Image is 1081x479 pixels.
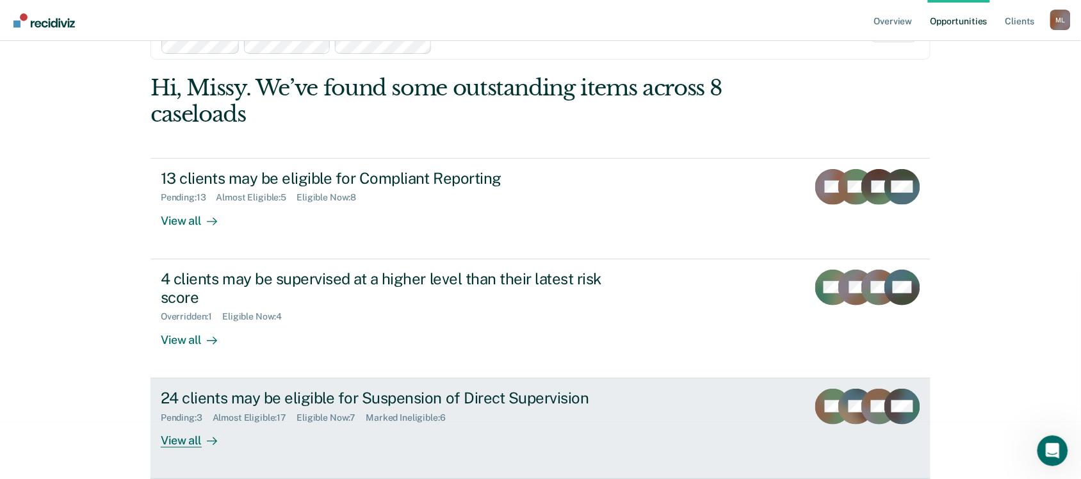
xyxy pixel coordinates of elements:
[1050,10,1071,30] div: M L
[366,412,455,423] div: Marked Ineligible : 6
[161,423,232,448] div: View all
[161,203,232,228] div: View all
[150,378,931,479] a: 24 clients may be eligible for Suspension of Direct SupervisionPending:3Almost Eligible:17Eligibl...
[161,270,610,307] div: 4 clients may be supervised at a higher level than their latest risk score
[297,192,366,203] div: Eligible Now : 8
[216,192,297,203] div: Almost Eligible : 5
[213,412,297,423] div: Almost Eligible : 17
[161,192,216,203] div: Pending : 13
[150,75,774,127] div: Hi, Missy. We’ve found some outstanding items across 8 caseloads
[161,322,232,347] div: View all
[150,158,931,259] a: 13 clients may be eligible for Compliant ReportingPending:13Almost Eligible:5Eligible Now:8View all
[1037,435,1068,466] iframe: Intercom live chat
[150,259,931,378] a: 4 clients may be supervised at a higher level than their latest risk scoreOverridden:1Eligible No...
[161,311,222,322] div: Overridden : 1
[1050,10,1071,30] button: Profile dropdown button
[13,13,75,28] img: Recidiviz
[161,389,610,407] div: 24 clients may be eligible for Suspension of Direct Supervision
[222,311,292,322] div: Eligible Now : 4
[161,412,213,423] div: Pending : 3
[297,412,366,423] div: Eligible Now : 7
[161,169,610,188] div: 13 clients may be eligible for Compliant Reporting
